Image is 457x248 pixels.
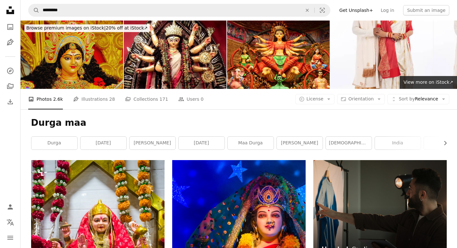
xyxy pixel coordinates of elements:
a: durga [31,137,77,150]
span: Sort by [399,96,415,101]
a: india [375,137,421,150]
a: Get Unsplash+ [335,5,377,15]
div: 20% off at iStock ↗ [24,24,150,32]
a: Illustrations 28 [73,89,115,109]
span: 0 [201,96,204,103]
img: Mother Goddess [124,21,226,89]
a: Collections [4,80,17,93]
span: 28 [109,96,115,103]
a: [DEMOGRAPHIC_DATA] [DEMOGRAPHIC_DATA] [326,137,372,150]
button: scroll list to the right [439,137,447,150]
button: Clear [300,4,314,16]
a: Explore [4,64,17,77]
span: License [307,96,324,101]
span: Relevance [399,96,438,102]
button: Menu [4,231,17,244]
button: License [295,94,335,104]
a: Browse premium images on iStock|20% off at iStock↗ [21,21,154,36]
button: Sort byRelevance [387,94,449,104]
button: Submit an image [403,5,449,15]
span: 171 [159,96,168,103]
span: Browse premium images on iStock | [26,25,106,30]
a: View more on iStock↗ [400,76,457,89]
a: Collections 171 [125,89,168,109]
img: hindu festival navratri was celebreting. Devi maa durga idol with her family in West Bengal, India. [227,21,330,89]
a: Users 0 [178,89,204,109]
a: Photos [4,21,17,33]
a: Log in / Sign up [4,201,17,213]
button: Search Unsplash [29,4,39,16]
img: Goddess Durga [21,21,123,89]
span: Orientation [348,96,374,101]
form: Find visuals sitewide [28,4,330,17]
span: View more on iStock ↗ [403,80,453,85]
a: [DATE] [80,137,126,150]
a: maa durga [228,137,274,150]
h1: Durga maa [31,117,447,129]
button: Visual search [315,4,330,16]
a: [DATE] [179,137,224,150]
a: [PERSON_NAME] [130,137,175,150]
a: Download History [4,95,17,108]
a: [PERSON_NAME] [277,137,323,150]
a: Illustrations [4,36,17,49]
button: Language [4,216,17,229]
button: Orientation [337,94,385,104]
img: Bengali family in traditional clothing on occasion of durga puja festival [330,21,433,89]
a: Log in [377,5,398,15]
